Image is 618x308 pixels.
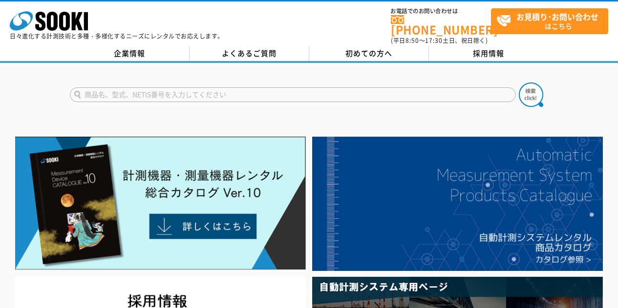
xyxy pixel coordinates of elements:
span: お電話でのお問い合わせは [391,8,491,14]
img: Catalog Ver10 [15,137,306,270]
a: 企業情報 [70,46,190,61]
a: よくあるご質問 [190,46,309,61]
a: お見積り･お問い合わせはこちら [491,8,608,34]
span: 初めての方へ [345,48,392,59]
img: btn_search.png [519,82,543,107]
span: 17:30 [425,36,443,45]
img: 自動計測システムカタログ [312,137,603,271]
input: 商品名、型式、NETIS番号を入力してください [70,87,516,102]
span: 8:50 [405,36,419,45]
p: 日々進化する計測技術と多種・多様化するニーズにレンタルでお応えします。 [10,33,224,39]
span: はこちら [496,9,608,33]
a: 採用情報 [429,46,549,61]
strong: お見積り･お問い合わせ [516,11,598,22]
a: [PHONE_NUMBER] [391,15,491,35]
a: 初めての方へ [309,46,429,61]
span: (平日 ～ 土日、祝日除く) [391,36,488,45]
